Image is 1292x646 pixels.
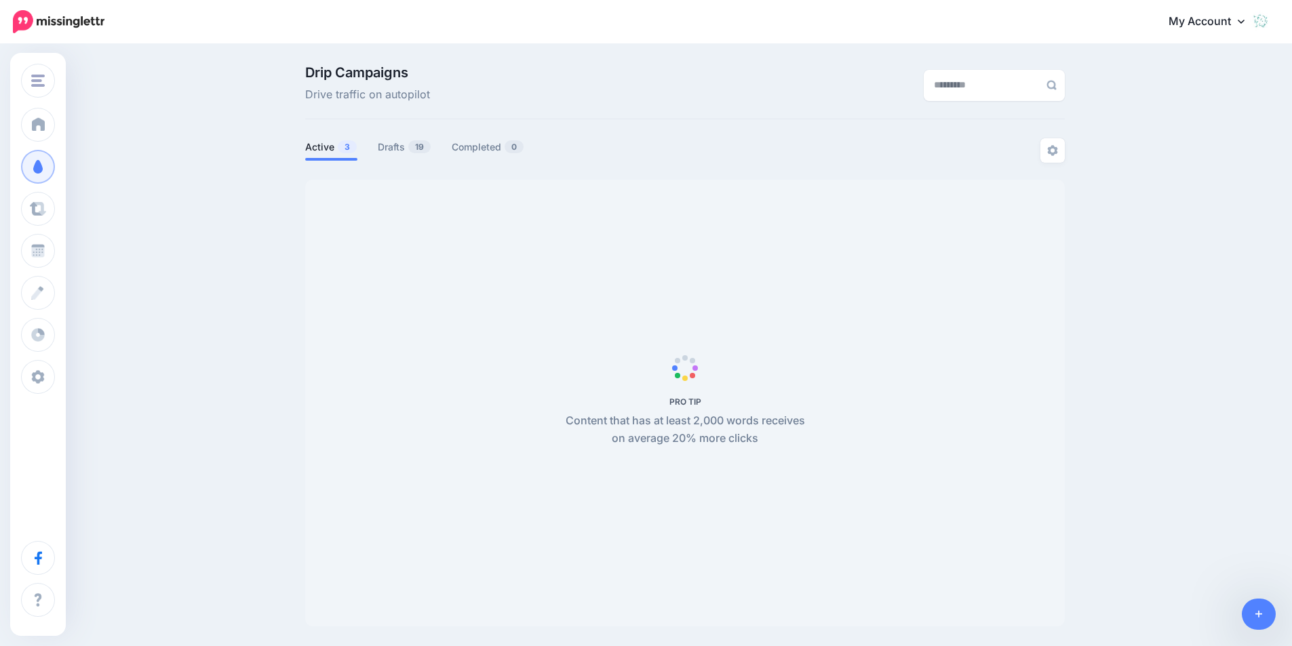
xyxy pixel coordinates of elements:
img: Missinglettr [13,10,104,33]
span: 19 [408,140,431,153]
a: Drafts19 [378,139,431,155]
img: settings-grey.png [1047,145,1058,156]
span: 3 [338,140,357,153]
a: My Account [1155,5,1272,39]
img: search-grey-6.png [1046,80,1057,90]
span: Drip Campaigns [305,66,430,79]
span: Drive traffic on autopilot [305,86,430,104]
a: Active3 [305,139,357,155]
span: 0 [505,140,524,153]
img: menu.png [31,75,45,87]
p: Content that has at least 2,000 words receives on average 20% more clicks [558,412,813,447]
a: Completed0 [452,139,524,155]
h5: PRO TIP [558,397,813,407]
